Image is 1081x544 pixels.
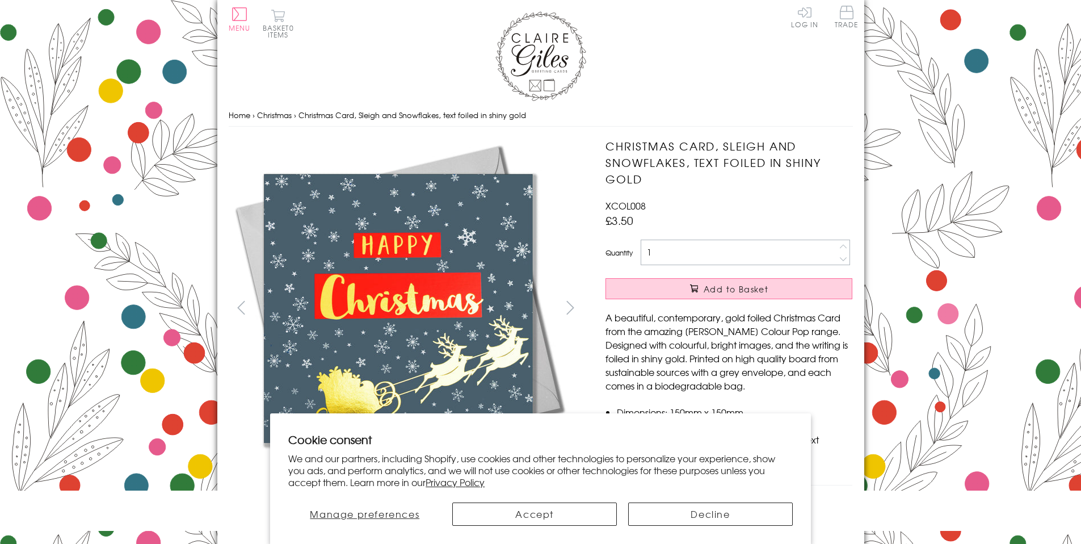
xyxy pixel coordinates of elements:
[253,110,255,120] span: ›
[605,138,852,187] h1: Christmas Card, Sleigh and Snowflakes, text foiled in shiny gold
[229,23,251,33] span: Menu
[294,110,296,120] span: ›
[557,295,583,320] button: next
[583,138,923,479] img: Christmas Card, Sleigh and Snowflakes, text foiled in shiny gold
[426,475,485,489] a: Privacy Policy
[310,507,419,521] span: Manage preferences
[452,503,617,526] button: Accept
[268,23,294,40] span: 0 items
[229,7,251,31] button: Menu
[605,311,852,392] p: A beautiful, contemporary, gold foiled Christmas Card from the amazing [PERSON_NAME] Colour Pop r...
[288,432,793,447] h2: Cookie consent
[263,9,294,38] button: Basket0 items
[617,405,852,419] li: Dimensions: 150mm x 150mm
[605,278,852,299] button: Add to Basket
[228,138,569,479] img: Christmas Card, Sleigh and Snowflakes, text foiled in shiny gold
[791,6,818,28] a: Log In
[288,503,441,526] button: Manage preferences
[257,110,292,120] a: Christmas
[495,11,586,101] img: Claire Giles Greetings Cards
[298,110,526,120] span: Christmas Card, Sleigh and Snowflakes, text foiled in shiny gold
[628,503,793,526] button: Decline
[229,110,250,120] a: Home
[229,295,254,320] button: prev
[704,283,768,295] span: Add to Basket
[605,199,646,212] span: XCOL008
[288,453,793,488] p: We and our partners, including Shopify, use cookies and other technologies to personalize your ex...
[605,212,633,228] span: £3.50
[835,6,859,28] span: Trade
[835,6,859,30] a: Trade
[229,104,853,127] nav: breadcrumbs
[605,248,633,258] label: Quantity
